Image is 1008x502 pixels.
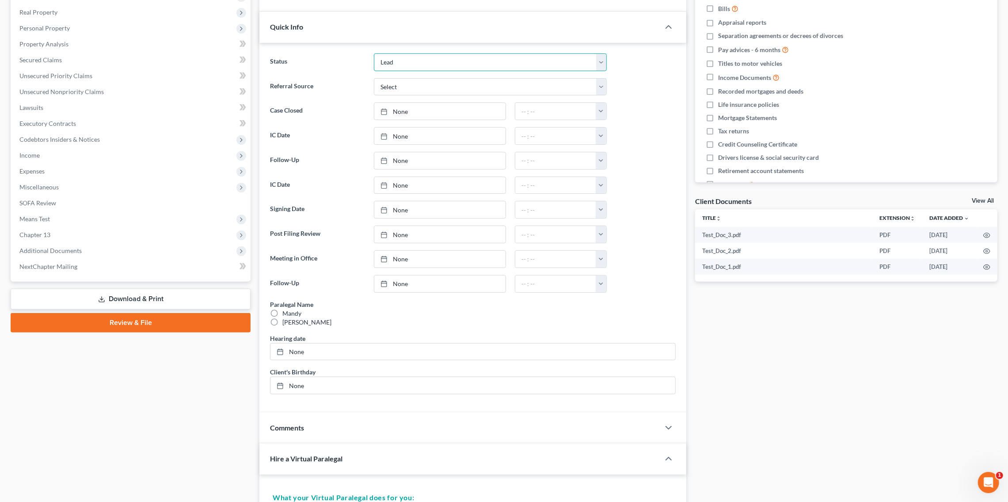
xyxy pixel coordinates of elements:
div: Hearing date [270,334,305,343]
span: Document [718,181,747,189]
span: Personal Property [19,24,70,32]
a: None [374,152,506,169]
a: Unsecured Nonpriority Claims [12,84,251,100]
a: None [374,201,506,218]
div: Mandy [282,309,301,318]
td: PDF [872,243,922,259]
span: Property Analysis [19,40,68,48]
input: -- : -- [515,128,596,144]
a: None [374,251,506,268]
span: Income Documents [718,73,771,82]
label: Signing Date [266,201,369,219]
label: Referral Source [266,78,369,96]
span: NextChapter Mailing [19,263,77,270]
label: IC Date [266,127,369,145]
a: None [270,377,675,394]
td: Test_Doc_3.pdf [695,227,872,243]
span: Unsecured Nonpriority Claims [19,88,104,95]
a: Download & Print [11,289,251,310]
span: Quick Info [270,23,303,31]
span: Bills [718,4,730,13]
input: -- : -- [515,103,596,120]
i: unfold_more [910,216,915,221]
span: Secured Claims [19,56,62,64]
span: Credit Counseling Certificate [718,140,797,149]
a: Executory Contracts [12,116,251,132]
a: Review & File [11,313,251,332]
span: Hire a Virtual Paralegal [270,454,342,463]
span: SOFA Review [19,199,56,207]
i: unfold_more [716,216,721,221]
span: 1 [996,472,1003,479]
div: Client Documents [695,196,752,206]
span: Additional Documents [19,247,82,254]
span: Unsecured Priority Claims [19,72,92,79]
a: Unsecured Priority Claims [12,68,251,84]
span: Titles to motor vehicles [718,59,782,68]
iframe: Intercom live chat [978,472,999,493]
label: Status [266,53,369,71]
input: -- : -- [515,251,596,268]
span: Means Test [19,215,50,223]
a: Extensionunfold_more [879,215,915,221]
a: None [374,177,506,194]
input: -- : -- [515,201,596,218]
span: Lawsuits [19,104,43,111]
span: Income [19,151,40,159]
input: -- : -- [515,177,596,194]
span: Chapter 13 [19,231,50,238]
span: Real Property [19,8,57,16]
span: Retirement account statements [718,166,804,175]
div: Paralegal Name [270,300,313,309]
span: Life insurance policies [718,100,779,109]
td: [DATE] [922,227,976,243]
a: None [374,103,506,120]
label: Case Closed [266,102,369,120]
a: None [270,343,675,360]
a: Property Analysis [12,36,251,52]
a: Titleunfold_more [702,215,721,221]
label: Meeting in Office [266,250,369,268]
td: Test_Doc_1.pdf [695,259,872,275]
span: Tax returns [718,127,749,136]
input: -- : -- [515,226,596,243]
div: Client's Birthday [270,367,316,377]
td: PDF [872,259,922,275]
a: SOFA Review [12,195,251,211]
input: -- : -- [515,276,596,292]
span: Mortgage Statements [718,113,777,122]
span: Expenses [19,167,45,175]
td: Test_Doc_2.pdf [695,243,872,259]
label: Follow-Up [266,152,369,170]
a: View All [972,198,994,204]
a: None [374,276,506,292]
a: Lawsuits [12,100,251,116]
label: Follow-Up [266,275,369,293]
span: Miscellaneous [19,183,59,191]
span: Comments [270,423,304,432]
td: [DATE] [922,259,976,275]
span: Appraisal reports [718,18,766,27]
span: Executory Contracts [19,120,76,127]
td: PDF [872,227,922,243]
a: None [374,128,506,144]
td: [DATE] [922,243,976,259]
span: Drivers license & social security card [718,153,819,162]
a: Secured Claims [12,52,251,68]
a: Date Added expand_more [929,215,969,221]
label: IC Date [266,177,369,194]
a: None [374,226,506,243]
i: expand_more [964,216,969,221]
a: NextChapter Mailing [12,259,251,275]
input: -- : -- [515,152,596,169]
span: Codebtors Insiders & Notices [19,136,100,143]
span: Pay advices - 6 months [718,45,780,54]
span: Recorded mortgages and deeds [718,87,803,96]
label: Post Filing Review [266,226,369,243]
div: [PERSON_NAME] [282,318,331,327]
span: Separation agreements or decrees of divorces [718,31,843,40]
